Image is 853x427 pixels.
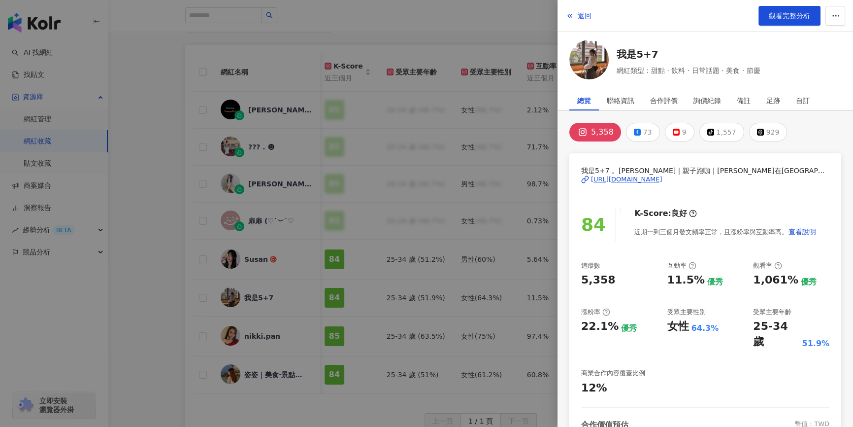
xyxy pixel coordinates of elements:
[667,308,706,317] div: 受眾主要性別
[581,175,829,184] a: [URL][DOMAIN_NAME]
[671,208,687,219] div: 良好
[753,308,791,317] div: 受眾主要年齡
[634,208,697,219] div: K-Score :
[749,123,787,142] button: 929
[801,277,817,287] div: 優秀
[621,323,637,334] div: 優秀
[581,273,616,288] div: 5,358
[717,125,736,139] div: 1,557
[581,308,610,317] div: 漲粉率
[591,125,614,139] div: 5,358
[693,91,721,110] div: 詢價紀錄
[667,273,705,288] div: 11.5%
[569,40,609,83] a: KOL Avatar
[591,175,662,184] div: [URL][DOMAIN_NAME]
[707,277,723,287] div: 優秀
[581,319,619,334] div: 22.1%
[578,12,591,20] span: 返回
[682,125,687,139] div: 9
[665,123,694,142] button: 9
[650,91,678,110] div: 合作評價
[581,369,645,378] div: 商業合作內容覆蓋比例
[643,125,652,139] div: 73
[581,165,829,176] span: 我是5+7 。[PERSON_NAME]｜親子跑咖｜[PERSON_NAME]在[GEOGRAPHIC_DATA] | ni08012
[569,123,621,142] button: 5,358
[565,6,592,26] button: 返回
[581,211,606,239] div: 84
[617,47,760,61] a: 我是5+7
[581,261,600,270] div: 追蹤數
[577,91,591,110] div: 總覽
[788,222,817,242] button: 查看說明
[667,319,689,334] div: 女性
[626,123,660,142] button: 73
[699,123,744,142] button: 1,557
[802,338,829,349] div: 51.9%
[769,12,810,20] span: 觀看完整分析
[617,65,760,76] span: 網紅類型：甜點 · 飲料 · 日常話題 · 美食 · 節慶
[788,228,816,236] span: 查看說明
[766,125,780,139] div: 929
[737,91,751,110] div: 備註
[691,323,719,334] div: 64.3%
[753,319,799,350] div: 25-34 歲
[667,261,696,270] div: 互動率
[766,91,780,110] div: 足跡
[753,273,798,288] div: 1,061%
[634,222,817,242] div: 近期一到三個月發文頻率正常，且漲粉率與互動率高。
[581,381,607,396] div: 12%
[796,91,810,110] div: 自訂
[753,261,782,270] div: 觀看率
[569,40,609,79] img: KOL Avatar
[607,91,634,110] div: 聯絡資訊
[758,6,820,26] a: 觀看完整分析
